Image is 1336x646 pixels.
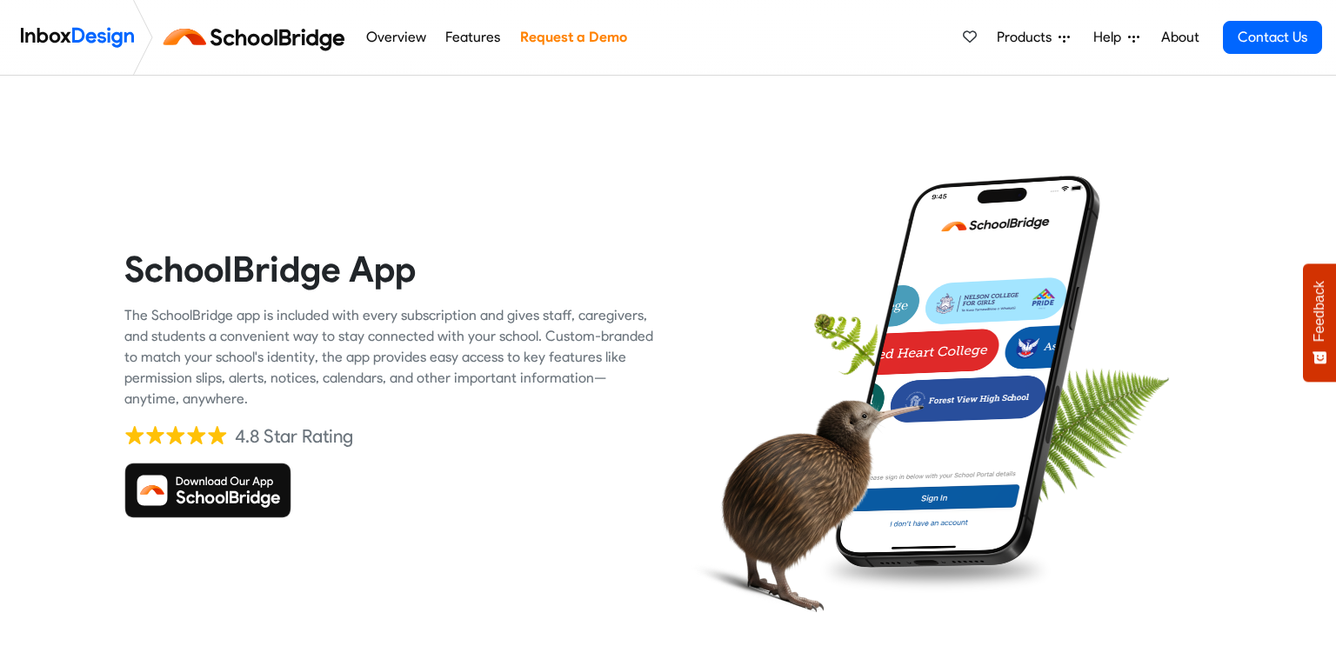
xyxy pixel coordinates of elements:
span: Help [1093,27,1128,48]
button: Feedback - Show survey [1303,263,1336,382]
span: Feedback [1312,281,1327,342]
img: shadow.png [816,544,1055,596]
img: schoolbridge logo [160,17,356,58]
img: kiwi_bird.png [681,351,925,636]
img: phone.png [834,175,1099,568]
a: Products [990,20,1077,55]
div: The SchoolBridge app is included with every subscription and gives staff, caregivers, and student... [124,305,655,410]
a: Overview [361,20,431,55]
a: Contact Us [1223,21,1322,54]
a: Help [1086,20,1146,55]
a: Features [441,20,505,55]
a: About [1156,20,1204,55]
a: Request a Demo [515,20,631,55]
span: Products [997,27,1059,48]
heading: SchoolBridge App [124,247,655,291]
img: Download SchoolBridge App [124,463,291,518]
div: 4.8 Star Rating [235,423,353,450]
